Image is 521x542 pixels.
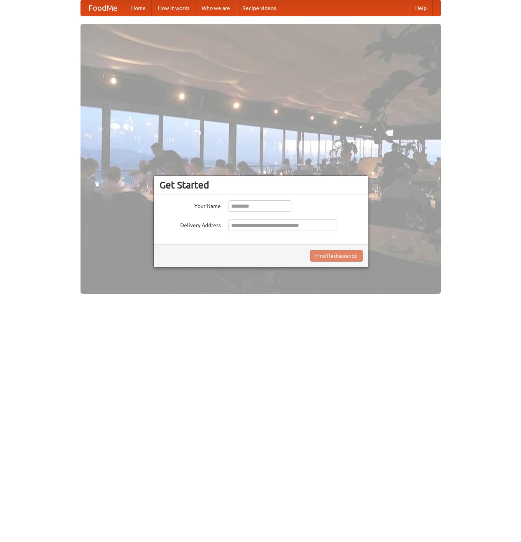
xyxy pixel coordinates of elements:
[159,219,221,229] label: Delivery Address
[81,0,125,16] a: FoodMe
[409,0,433,16] a: Help
[152,0,196,16] a: How it works
[159,200,221,210] label: Your Name
[125,0,152,16] a: Home
[196,0,236,16] a: Who we are
[310,250,363,262] button: Find Restaurants!
[236,0,282,16] a: Recipe videos
[159,179,363,191] h3: Get Started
